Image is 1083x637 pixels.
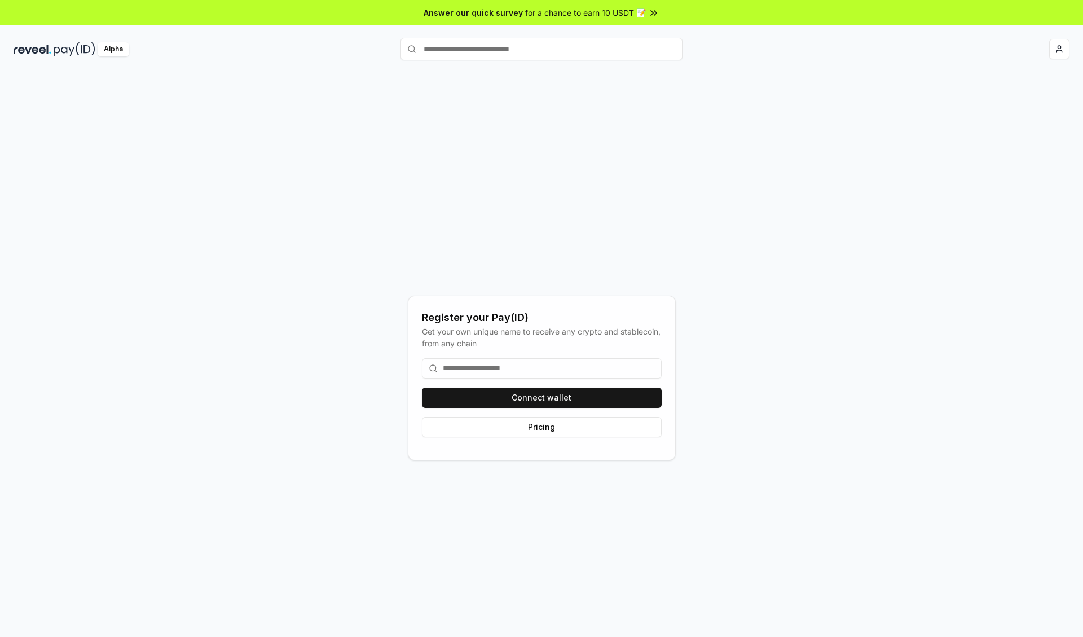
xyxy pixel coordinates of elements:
span: for a chance to earn 10 USDT 📝 [525,7,646,19]
span: Answer our quick survey [424,7,523,19]
div: Get your own unique name to receive any crypto and stablecoin, from any chain [422,326,662,349]
div: Alpha [98,42,129,56]
button: Connect wallet [422,388,662,408]
div: Register your Pay(ID) [422,310,662,326]
button: Pricing [422,417,662,437]
img: pay_id [54,42,95,56]
img: reveel_dark [14,42,51,56]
